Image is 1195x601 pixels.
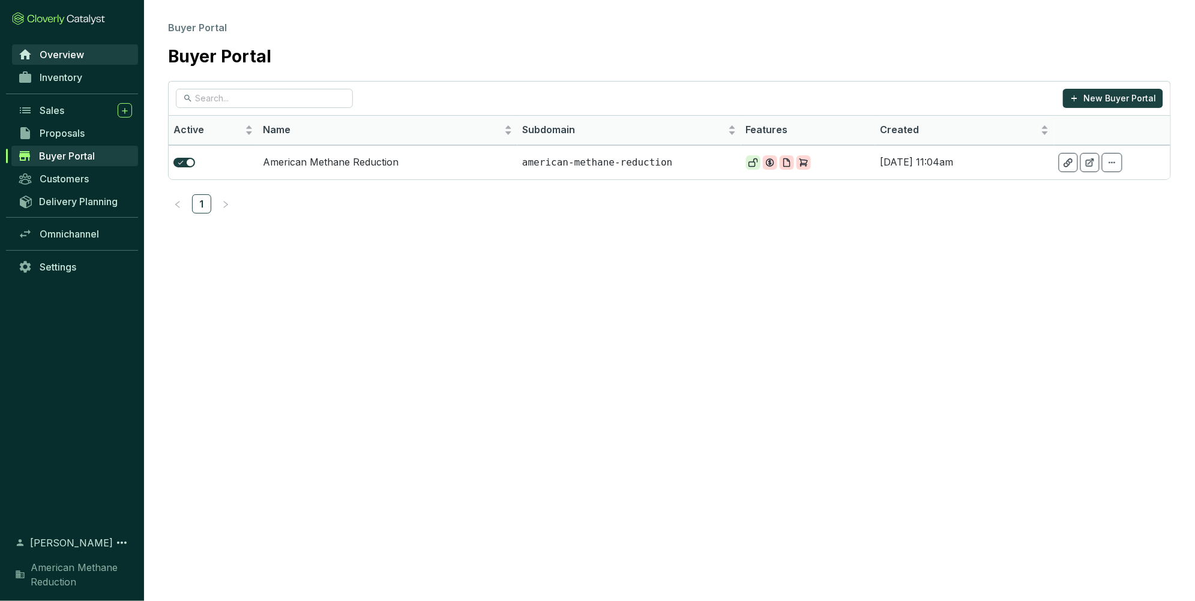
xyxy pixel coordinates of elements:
th: Active [169,116,258,145]
span: Buyer Portal [168,22,227,34]
span: Inventory [40,71,82,83]
a: Delivery Planning [12,191,138,211]
span: Buyer Portal [39,150,95,162]
span: Active [173,124,242,137]
span: Overview [40,49,84,61]
a: Inventory [12,67,138,88]
button: right [216,194,235,214]
span: American Methane Reduction [31,560,132,589]
span: Sales [40,104,64,116]
span: [PERSON_NAME] [30,536,113,550]
span: Name [263,124,502,137]
span: left [173,200,182,209]
button: left [168,194,187,214]
button: New Buyer Portal [1063,89,1163,108]
td: [DATE] 11:04am [875,145,1054,179]
span: Subdomain [522,124,726,137]
li: Previous Page [168,194,187,214]
span: Created [880,124,1038,137]
span: Delivery Planning [39,196,118,208]
th: Created [875,116,1054,145]
th: Name [258,116,517,145]
a: Customers [12,169,138,189]
p: New Buyer Portal [1084,92,1157,104]
input: Search... [195,92,335,105]
a: Omnichannel [12,224,138,244]
a: Proposals [12,123,138,143]
th: Features [741,116,876,145]
p: american-methane-reduction [522,156,736,169]
a: Settings [12,257,138,277]
span: Proposals [40,127,85,139]
span: Settings [40,261,76,273]
span: Omnichannel [40,228,99,240]
span: Customers [40,173,89,185]
a: Overview [12,44,138,65]
td: American Methane Reduction [258,145,517,179]
span: right [221,200,230,209]
a: Buyer Portal [11,146,138,166]
li: 1 [192,194,211,214]
li: Next Page [216,194,235,214]
h1: Buyer Portal [168,47,271,67]
th: Subdomain [517,116,741,145]
a: Sales [12,100,138,121]
a: 1 [193,195,211,213]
